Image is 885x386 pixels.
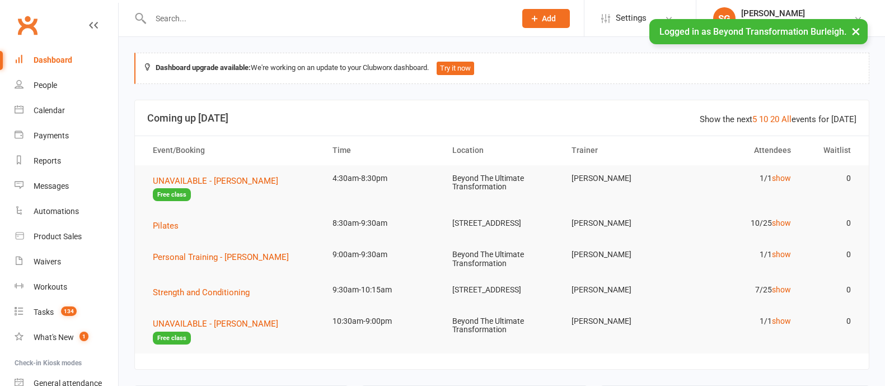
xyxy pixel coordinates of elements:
[153,287,250,297] span: Strength and Conditioning
[801,210,861,236] td: 0
[143,136,322,165] th: Event/Booking
[700,113,856,126] div: Show the next events for [DATE]
[15,249,118,275] a: Waivers
[15,199,118,224] a: Automations
[616,6,647,31] span: Settings
[741,18,854,29] div: Beyond Transformation Burleigh
[15,98,118,123] a: Calendar
[15,224,118,249] a: Product Sales
[322,165,442,192] td: 4:30am-8:30pm
[681,308,801,334] td: 1/1
[442,277,562,303] td: [STREET_ADDRESS]
[34,182,69,190] div: Messages
[153,252,289,262] span: Personal Training - [PERSON_NAME]
[561,210,681,236] td: [PERSON_NAME]
[442,210,562,236] td: [STREET_ADDRESS]
[561,241,681,268] td: [PERSON_NAME]
[153,174,312,202] button: UNAVAILABLE - [PERSON_NAME]Free class
[79,332,88,341] span: 1
[153,250,297,264] button: Personal Training - [PERSON_NAME]
[322,210,442,236] td: 8:30am-9:30am
[322,308,442,334] td: 10:30am-9:00pm
[34,308,54,317] div: Tasks
[801,136,861,165] th: Waitlist
[561,165,681,192] td: [PERSON_NAME]
[34,333,74,342] div: What's New
[759,114,768,124] a: 10
[34,282,67,291] div: Workouts
[801,277,861,303] td: 0
[561,308,681,334] td: [PERSON_NAME]
[34,156,61,165] div: Reports
[147,113,856,124] h3: Coming up [DATE]
[34,257,61,266] div: Waivers
[156,63,251,72] strong: Dashboard upgrade available:
[153,221,179,231] span: Pilates
[681,210,801,236] td: 10/25
[34,207,79,216] div: Automations
[442,165,562,201] td: Beyond The Ultimate Transformation
[322,241,442,268] td: 9:00am-9:30am
[153,317,312,345] button: UNAVAILABLE - [PERSON_NAME]Free class
[561,277,681,303] td: [PERSON_NAME]
[153,219,186,232] button: Pilates
[772,174,791,183] a: show
[681,277,801,303] td: 7/25
[34,106,65,115] div: Calendar
[34,81,57,90] div: People
[153,319,278,329] span: UNAVAILABLE - [PERSON_NAME]
[752,114,757,124] a: 5
[437,62,474,75] button: Try it now
[442,241,562,277] td: Beyond The Ultimate Transformation
[741,8,854,18] div: [PERSON_NAME]
[772,218,791,227] a: show
[561,136,681,165] th: Trainer
[542,14,556,23] span: Add
[153,176,278,186] span: UNAVAILABLE - [PERSON_NAME]
[772,285,791,294] a: show
[770,114,779,124] a: 20
[34,131,69,140] div: Payments
[681,241,801,268] td: 1/1
[681,136,801,165] th: Attendees
[15,300,118,325] a: Tasks 134
[153,286,257,299] button: Strength and Conditioning
[15,48,118,73] a: Dashboard
[15,275,118,300] a: Workouts
[772,317,791,325] a: show
[801,165,861,192] td: 0
[781,114,792,124] a: All
[522,9,570,28] button: Add
[442,308,562,343] td: Beyond The Ultimate Transformation
[61,306,77,316] span: 134
[134,53,869,84] div: We're working on an update to your Clubworx dashboard.
[322,136,442,165] th: Time
[772,250,791,259] a: show
[659,26,846,37] span: Logged in as Beyond Transformation Burleigh.
[442,136,562,165] th: Location
[34,232,82,241] div: Product Sales
[15,325,118,350] a: What's New1
[15,174,118,199] a: Messages
[13,11,41,39] a: Clubworx
[147,11,508,26] input: Search...
[153,332,191,345] span: Free class
[713,7,736,30] div: SG
[801,308,861,334] td: 0
[322,277,442,303] td: 9:30am-10:15am
[15,73,118,98] a: People
[15,123,118,148] a: Payments
[34,55,72,64] div: Dashboard
[801,241,861,268] td: 0
[846,19,866,43] button: ×
[681,165,801,192] td: 1/1
[153,188,191,201] span: Free class
[15,148,118,174] a: Reports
